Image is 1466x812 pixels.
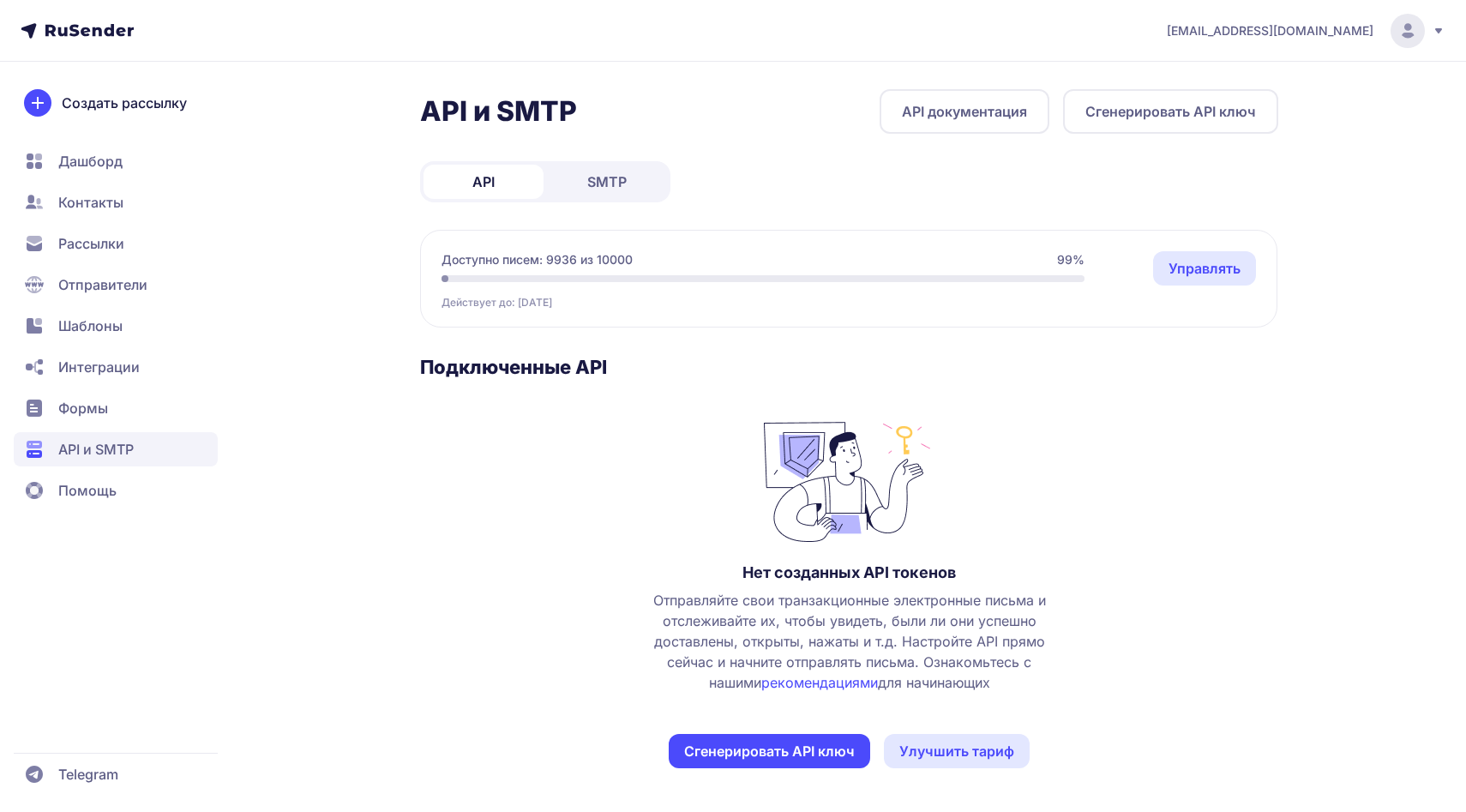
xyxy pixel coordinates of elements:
span: Интеграции [58,357,140,377]
span: Формы [58,398,108,418]
span: Помощь [58,480,117,501]
span: API [472,171,495,192]
h2: API и SMTP [420,94,577,129]
span: Действует до: [DATE] [442,296,552,310]
span: [EMAIL_ADDRESS][DOMAIN_NAME] [1167,22,1373,39]
img: no_photo [764,413,935,542]
button: Сгенерировать API ключ [1063,89,1278,134]
a: SMTP [547,165,667,199]
span: SMTP [587,171,627,192]
a: API [424,165,544,199]
span: API и SMTP [58,439,134,460]
span: Telegram [58,764,118,785]
a: API документация [880,89,1049,134]
span: Создать рассылку [62,93,187,113]
button: Сгенерировать API ключ [669,734,870,768]
a: Улучшить тариф [884,734,1030,768]
a: Telegram [14,757,218,791]
span: 99% [1057,251,1084,268]
span: Дашборд [58,151,123,171]
a: Управлять [1153,251,1256,286]
h3: Подключенные API [420,355,1278,379]
span: Рассылки [58,233,124,254]
span: Шаблоны [58,316,123,336]
a: рекомендациями [761,674,878,691]
span: Отправляйте свои транзакционные электронные письма и отслеживайте их, чтобы увидеть, были ли они ... [637,590,1062,693]
span: Отправители [58,274,147,295]
span: Доступно писем: 9936 из 10000 [442,251,633,268]
span: Контакты [58,192,123,213]
h3: Нет созданных API токенов [742,562,956,583]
